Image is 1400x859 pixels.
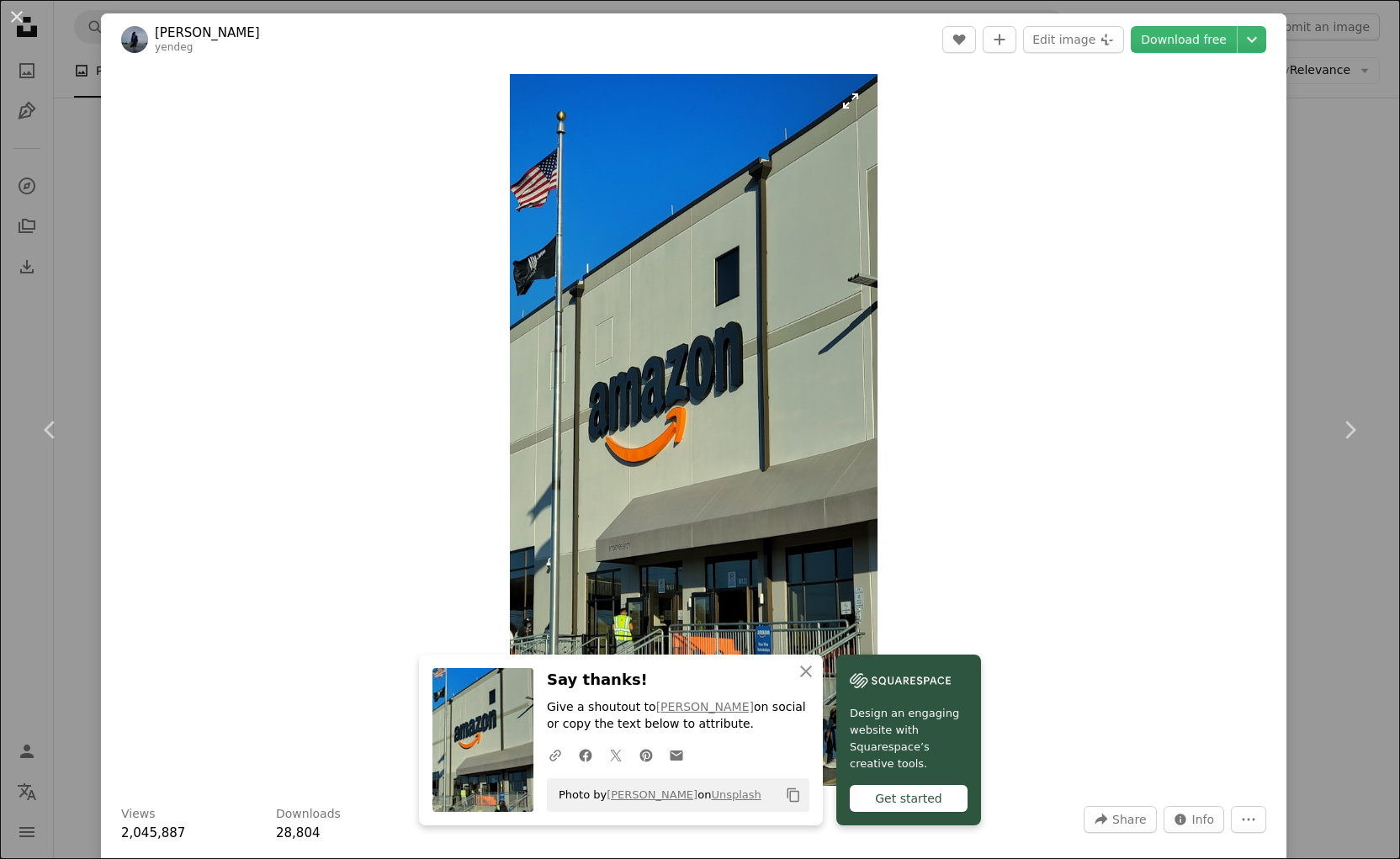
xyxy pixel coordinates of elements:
[850,668,951,693] img: file-1606177908946-d1eed1cbe4f5image
[1299,349,1400,511] a: Next
[850,785,968,812] div: Get started
[601,738,631,772] a: Share on Twitter
[547,699,809,733] p: Give a shoutout to on social or copy the text below to attribute.
[510,74,877,786] img: an amazon store with a person sitting in front of it
[1164,806,1225,833] button: Stats about this image
[1231,806,1266,833] button: More Actions
[155,41,193,53] a: yendeg
[607,788,697,801] a: [PERSON_NAME]
[850,705,968,772] span: Design an engaging website with Squarespace’s creative tools.
[711,788,761,801] a: Unsplash
[779,781,808,809] button: Copy to clipboard
[1131,26,1237,53] a: Download free
[661,738,692,772] a: Share over email
[121,806,156,823] h3: Views
[1023,26,1124,53] button: Edit image
[547,668,809,692] h3: Say thanks!
[836,655,981,825] a: Design an engaging website with Squarespace’s creative tools.Get started
[121,26,148,53] img: Go to Yender Gonzalez's profile
[656,700,754,713] a: [PERSON_NAME]
[510,74,877,786] button: Zoom in on this image
[942,26,976,53] button: Like
[1238,26,1266,53] button: Choose download size
[1084,806,1156,833] button: Share this image
[276,806,341,823] h3: Downloads
[631,738,661,772] a: Share on Pinterest
[570,738,601,772] a: Share on Facebook
[276,825,321,840] span: 28,804
[121,825,185,840] span: 2,045,887
[550,782,761,809] span: Photo by on
[1112,807,1146,832] span: Share
[155,24,260,41] a: [PERSON_NAME]
[1192,807,1215,832] span: Info
[983,26,1016,53] button: Add to Collection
